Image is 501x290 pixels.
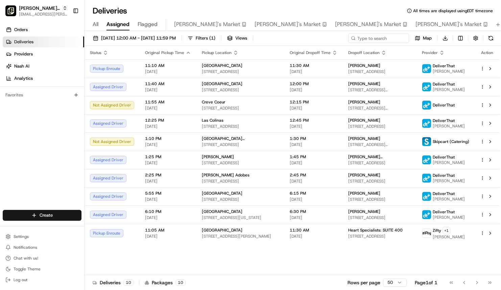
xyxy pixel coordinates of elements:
[412,33,435,43] button: Map
[422,64,431,73] img: profile_deliverthat_partner.png
[196,35,215,41] span: Filters
[202,118,223,123] span: Las Colinas
[433,234,465,240] span: [PERSON_NAME]
[348,197,411,202] span: [STREET_ADDRESS]
[433,102,455,108] span: DeliverThat
[433,160,465,165] span: [PERSON_NAME]
[145,178,191,184] span: [DATE]
[290,154,337,160] span: 1:45 PM
[433,81,455,87] span: DeliverThat
[145,191,191,196] span: 5:55 PM
[290,99,337,105] span: 12:15 PM
[335,20,401,28] span: [PERSON_NAME]'s Market
[348,154,411,160] span: [PERSON_NAME] [PERSON_NAME]
[106,20,129,28] span: Assigned
[145,154,191,160] span: 1:25 PM
[93,279,134,286] div: Deliveries
[14,39,33,45] span: Deliveries
[433,178,465,184] span: [PERSON_NAME]
[348,99,380,105] span: [PERSON_NAME]
[290,105,337,111] span: [DATE]
[145,160,191,166] span: [DATE]
[422,229,431,238] img: zifty-logo-trans-sq.png
[433,173,455,178] span: DeliverThat
[4,95,54,107] a: 📗Knowledge Base
[174,20,240,28] span: [PERSON_NAME]'s Market
[290,63,337,68] span: 11:30 AM
[90,33,179,43] button: [DATE] 12:00 AM - [DATE] 11:59 PM
[14,51,33,57] span: Providers
[145,81,191,87] span: 11:40 AM
[3,73,84,84] a: Analytics
[443,227,450,234] button: +1
[348,172,380,178] span: [PERSON_NAME]
[93,20,98,28] span: All
[348,234,411,239] span: [STREET_ADDRESS]
[202,81,242,87] span: [GEOGRAPHIC_DATA]
[57,98,63,104] div: 💻
[209,35,215,41] span: ( 1 )
[145,209,191,214] span: 6:10 PM
[290,118,337,123] span: 12:45 PM
[422,192,431,201] img: profile_deliverthat_partner.png
[3,3,70,19] button: Pei Wei Parent Org[PERSON_NAME] Parent Org[EMAIL_ADDRESS][PERSON_NAME][DOMAIN_NAME]
[202,63,242,68] span: [GEOGRAPHIC_DATA]
[19,5,60,11] span: [PERSON_NAME] Parent Org
[235,35,247,41] span: Views
[14,245,37,250] span: Notifications
[7,98,12,104] div: 📗
[433,63,455,69] span: DeliverThat
[480,50,494,55] div: Action
[290,81,337,87] span: 12:00 PM
[348,136,380,141] span: [PERSON_NAME]
[145,234,191,239] span: [DATE]
[18,43,112,50] input: Clear
[145,124,191,129] span: [DATE]
[145,227,191,233] span: 11:05 AM
[433,123,465,129] span: [PERSON_NAME]
[67,114,82,119] span: Pylon
[290,50,331,55] span: Original Dropoff Time
[422,210,431,219] img: profile_deliverthat_partner.png
[145,63,191,68] span: 11:10 AM
[433,209,455,215] span: DeliverThat
[348,178,411,184] span: [STREET_ADDRESS]
[3,275,81,285] button: Log out
[290,215,337,220] span: [DATE]
[145,215,191,220] span: [DATE]
[433,215,465,220] span: [PERSON_NAME]
[145,99,191,105] span: 11:55 AM
[175,280,186,286] div: 10
[14,27,28,33] span: Orders
[7,27,123,38] p: Welcome 👋
[145,142,191,147] span: [DATE]
[224,33,250,43] button: Views
[14,75,33,81] span: Analytics
[7,64,19,76] img: 1736555255976-a54dd68f-1ca7-489b-9aae-adbdc363a1c4
[202,234,279,239] span: [STREET_ADDRESS][PERSON_NAME]
[433,154,455,160] span: DeliverThat
[3,24,84,35] a: Orders
[54,95,111,107] a: 💻API Documentation
[348,63,380,68] span: [PERSON_NAME]
[3,37,84,47] a: Deliveries
[202,50,232,55] span: Pickup Location
[433,69,465,74] span: [PERSON_NAME]
[348,191,380,196] span: [PERSON_NAME]
[422,174,431,183] img: profile_deliverthat_partner.png
[422,119,431,128] img: profile_deliverthat_partner.png
[202,172,249,178] span: [PERSON_NAME] Adobes
[48,114,82,119] a: Powered byPylon
[433,139,469,144] span: Skipcart (Catering)
[145,69,191,74] span: [DATE]
[19,11,67,17] button: [EMAIL_ADDRESS][PERSON_NAME][DOMAIN_NAME]
[64,98,109,104] span: API Documentation
[290,69,337,74] span: [DATE]
[202,87,279,93] span: [STREET_ADDRESS]
[185,33,218,43] button: Filters(1)
[290,142,337,147] span: [DATE]
[145,118,191,123] span: 12:25 PM
[202,142,279,147] span: [STREET_ADDRESS]
[348,69,411,74] span: [STREET_ADDRESS]
[348,142,411,147] span: [STREET_ADDRESS][PERSON_NAME]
